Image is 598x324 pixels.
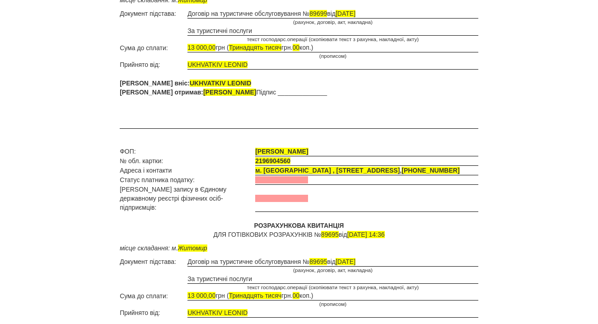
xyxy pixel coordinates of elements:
td: За туристичні послуги [187,26,478,36]
td: Документ підстава: [120,257,187,267]
td: (рахунок, договір, акт, накладна) [187,267,478,274]
span: [PERSON_NAME] [255,148,308,155]
span: Тринадцять тисяч [229,44,281,51]
span: [DATE] 14:36 [347,231,385,238]
span: UKHVATKIV LEONID [190,80,251,87]
td: Статус платника податку: [120,175,255,185]
span: 2196904560 [255,157,290,164]
span: [PHONE_NUMBER] [402,167,459,174]
span: 13 000,00 [187,292,215,299]
td: Адреса і контакти [120,166,255,175]
span: [DATE] [336,258,355,265]
td: За туристичні послуги [187,274,478,284]
span: 89699 [309,10,327,17]
b: [PERSON_NAME] вніс: [120,80,251,87]
td: [PERSON_NAME] запису в Єдиному державному реєстрі фізичних осіб-підприємців: [120,185,255,212]
span: UKHVATKIV LEONID [187,309,248,316]
p: ДЛЯ ГОТІВКОВИХ РОЗРАХУНКІВ № від [120,221,478,239]
td: Сума до сплати: [120,291,187,301]
td: текст господарс.операції (скопіювати текст з рахунка, накладної, акту) [187,35,478,43]
span: UKHVATKIV LEONID [187,61,248,68]
td: , [255,166,478,175]
span: [DATE] [336,10,355,17]
td: грн ( грн. коп.) [187,43,478,52]
td: № обл. картки: [120,156,255,166]
td: текст господарс.операції (скопіювати текст з рахунка, накладної, акту) [187,283,478,291]
i: місце складання: м. [120,244,207,252]
span: 00 [293,292,300,299]
span: 89695 [309,258,327,265]
span: м. [GEOGRAPHIC_DATA] , [STREET_ADDRESS] [255,167,400,174]
td: Документ підстава: [120,9,187,19]
span: Тринадцять тисяч [229,292,281,299]
span: [PERSON_NAME] [203,89,256,96]
td: грн ( грн. коп.) [187,291,478,301]
td: (прописом) [187,301,478,308]
b: [PERSON_NAME] отримав: [120,89,256,96]
span: Житомир [178,244,207,252]
span: 89695 [321,231,339,238]
td: Прийнято від: [120,60,187,70]
p: Підпис ______________ [120,79,478,97]
td: Прийнято від: [120,308,187,318]
td: Договір на туристичне обслуговування № від [187,257,478,267]
td: (рахунок, договір, акт, накладна) [187,19,478,26]
span: 00 [293,44,300,51]
b: РОЗРАХУНКОВА КВИТАНЦІЯ [254,222,344,229]
td: Сума до сплати: [120,43,187,52]
td: ФОП: [120,147,255,156]
td: (прописом) [187,52,478,60]
td: Договір на туристичне обслуговування № від [187,9,478,19]
span: 13 000,00 [187,44,215,51]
